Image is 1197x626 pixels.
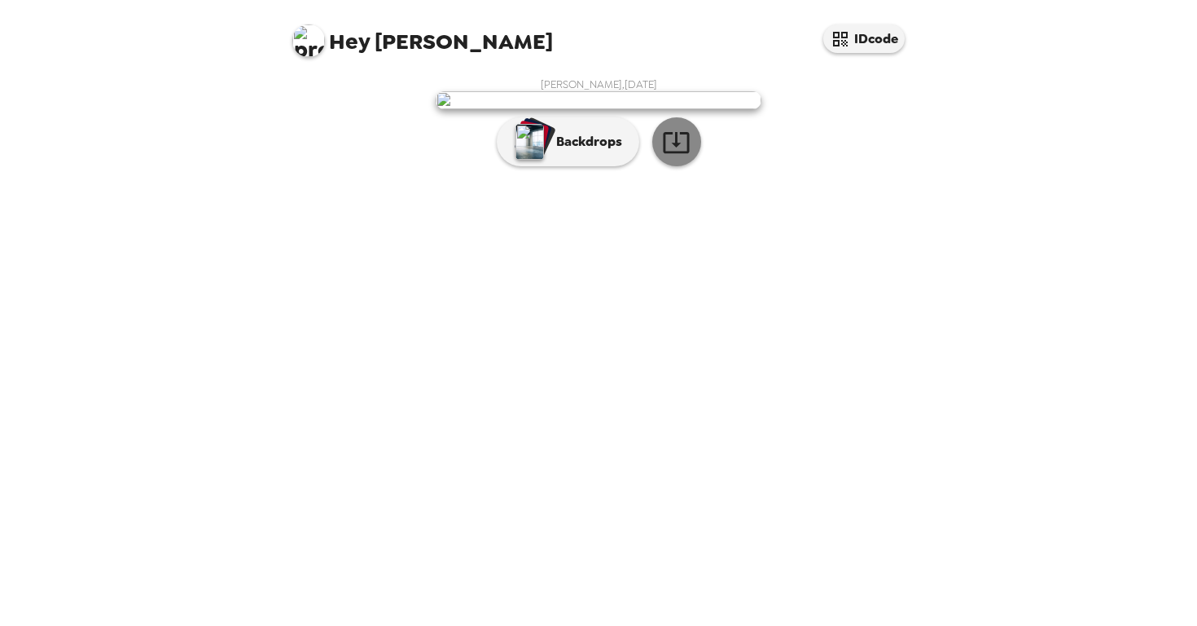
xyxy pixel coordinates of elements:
img: profile pic [292,24,325,57]
span: [PERSON_NAME] , [DATE] [541,77,657,91]
span: Hey [329,27,370,56]
p: Backdrops [548,132,622,152]
img: user [436,91,761,109]
span: [PERSON_NAME] [292,16,553,53]
button: Backdrops [497,117,639,166]
button: IDcode [823,24,905,53]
